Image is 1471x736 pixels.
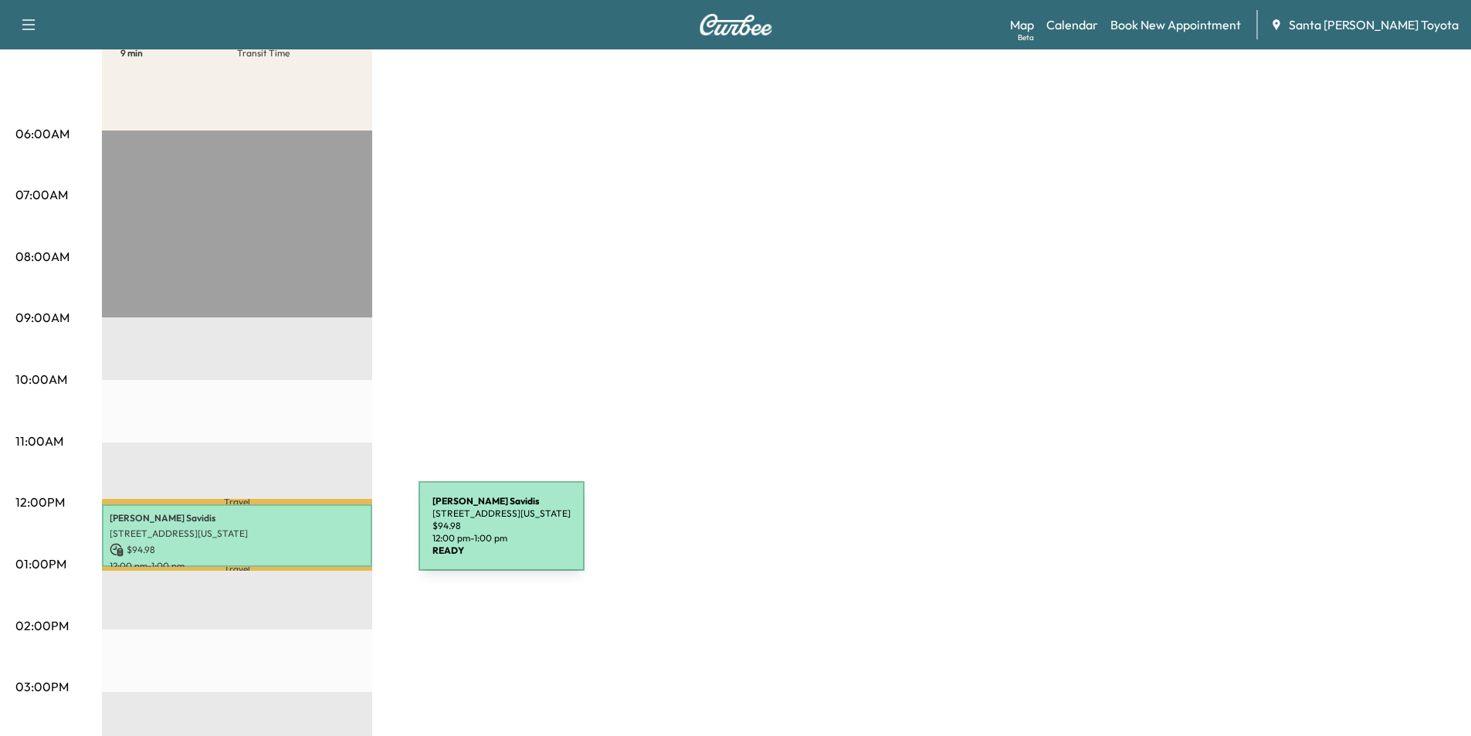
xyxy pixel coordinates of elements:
[15,124,69,143] p: 06:00AM
[110,560,364,572] p: 12:00 pm - 1:00 pm
[120,47,237,59] p: 9 min
[102,499,372,504] p: Travel
[15,185,68,204] p: 07:00AM
[1289,15,1459,34] span: Santa [PERSON_NAME] Toyota
[15,247,69,266] p: 08:00AM
[15,493,65,511] p: 12:00PM
[15,616,69,635] p: 02:00PM
[1010,15,1034,34] a: MapBeta
[15,308,69,327] p: 09:00AM
[110,527,364,540] p: [STREET_ADDRESS][US_STATE]
[15,432,63,450] p: 11:00AM
[110,543,364,557] p: $ 94.98
[110,512,364,524] p: [PERSON_NAME] Savidis
[1018,32,1034,43] div: Beta
[15,555,66,573] p: 01:00PM
[1110,15,1241,34] a: Book New Appointment
[699,14,773,36] img: Curbee Logo
[15,370,67,388] p: 10:00AM
[102,567,372,571] p: Travel
[15,677,69,696] p: 03:00PM
[237,47,354,59] p: Transit Time
[1046,15,1098,34] a: Calendar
